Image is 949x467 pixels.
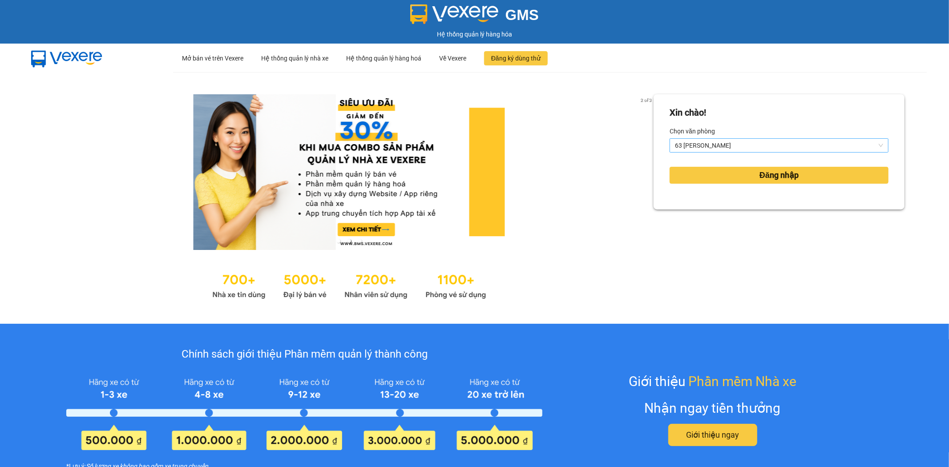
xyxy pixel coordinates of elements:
img: logo 2 [410,4,498,24]
li: slide item 2 [347,239,351,243]
span: Đăng ký dùng thử [491,53,541,63]
div: Nhận ngay tiền thưởng [645,398,781,419]
button: previous slide / item [44,94,57,250]
div: Mở bán vé trên Vexere [182,44,243,72]
div: Giới thiệu [629,371,796,392]
button: next slide / item [641,94,654,250]
span: Đăng nhập [759,169,799,181]
button: Đăng ký dùng thử [484,51,548,65]
label: Chọn văn phòng [670,124,715,138]
button: Giới thiệu ngay [668,424,757,446]
div: Hệ thống quản lý hàng hoá [346,44,421,72]
div: Xin chào! [670,106,706,120]
span: Giới thiệu ngay [686,429,739,441]
span: 63 Trần Quang Tặng [675,139,883,152]
p: 2 of 3 [638,94,654,106]
img: mbUUG5Q.png [22,44,111,73]
button: Đăng nhập [670,167,888,184]
img: Statistics.png [212,268,486,302]
span: GMS [505,7,539,23]
div: Về Vexere [439,44,466,72]
li: slide item 1 [337,239,340,243]
a: GMS [410,13,539,20]
div: Hệ thống quản lý hàng hóa [2,29,947,39]
span: Phần mềm Nhà xe [688,371,796,392]
li: slide item 3 [358,239,362,243]
div: Chính sách giới thiệu Phần mềm quản lý thành công [66,346,542,363]
div: Hệ thống quản lý nhà xe [261,44,328,72]
img: policy-intruduce-detail.png [66,374,542,451]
